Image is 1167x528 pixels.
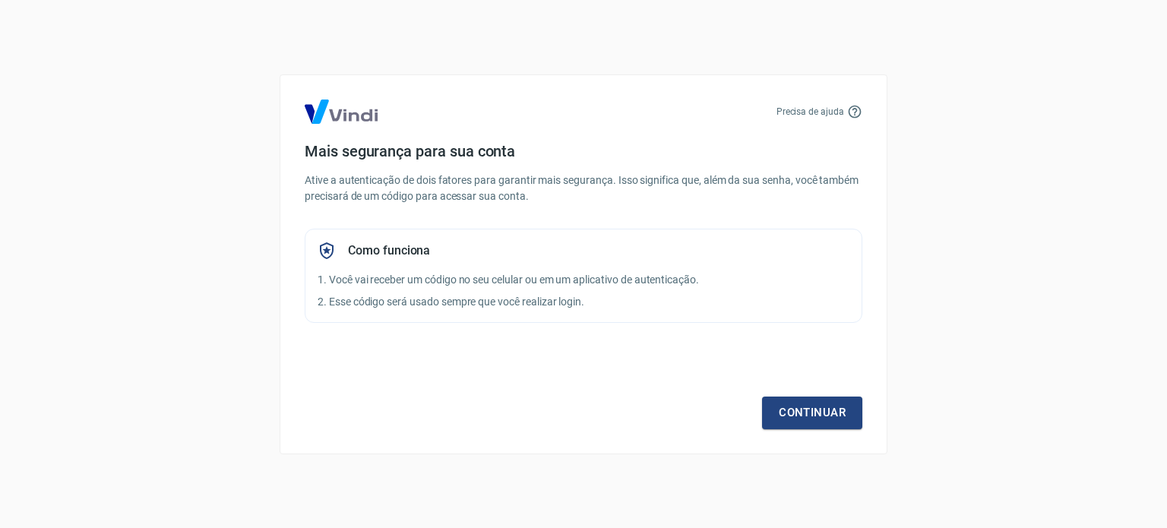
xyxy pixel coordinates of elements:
h4: Mais segurança para sua conta [305,142,862,160]
p: 1. Você vai receber um código no seu celular ou em um aplicativo de autenticação. [318,272,849,288]
h5: Como funciona [348,243,430,258]
p: Precisa de ajuda [776,105,844,119]
img: Logo Vind [305,100,378,124]
p: 2. Esse código será usado sempre que você realizar login. [318,294,849,310]
a: Continuar [762,397,862,428]
p: Ative a autenticação de dois fatores para garantir mais segurança. Isso significa que, além da su... [305,172,862,204]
